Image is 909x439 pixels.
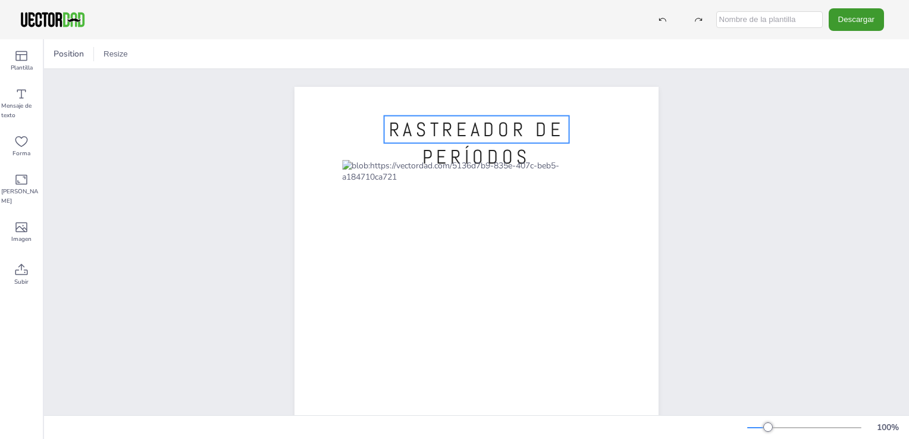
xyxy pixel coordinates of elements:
[51,48,86,59] span: Position
[716,11,823,28] input: Nombre de la plantilla
[19,11,86,29] img: VectorDad-1.png
[829,8,884,30] button: Descargar
[1,187,42,206] span: [PERSON_NAME]
[11,234,32,244] span: Imagen
[11,63,33,73] span: Plantilla
[873,422,902,433] div: %
[14,277,29,287] span: Subir
[1,101,42,120] span: Mensaje de texto
[99,45,133,64] button: Resize
[877,422,891,433] font: 100
[12,149,30,158] span: Forma
[389,117,565,170] span: RASTREADOR DE PERÍODOS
